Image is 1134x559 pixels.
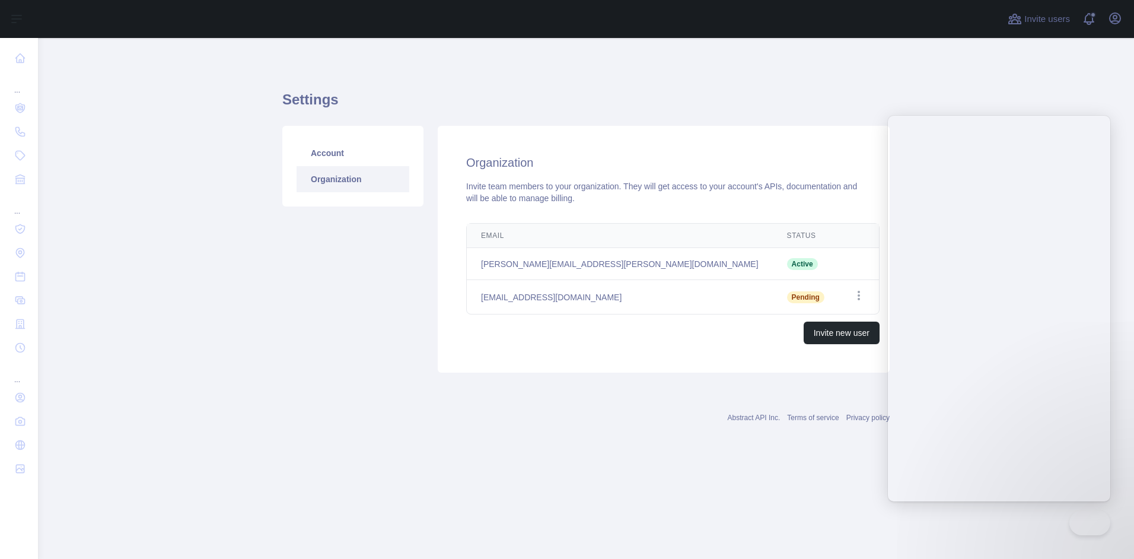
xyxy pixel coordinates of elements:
h2: Organization [466,154,861,171]
span: Invite users [1024,12,1070,26]
a: Terms of service [787,414,839,422]
th: Email [467,224,773,248]
div: Invite team members to your organization. They will get access to your account's APIs, documentat... [466,180,861,204]
div: ... [9,71,28,95]
button: Invite users [1005,9,1072,28]
iframe: Help Scout Beacon - Close [1069,510,1110,535]
a: Account [297,140,409,166]
iframe: To enrich screen reader interactions, please activate Accessibility in Grammarly extension settings [888,116,1110,501]
button: Invite new user [804,322,880,344]
a: Abstract API Inc. [728,414,781,422]
h1: Settings [282,90,890,119]
span: Active [787,258,818,270]
a: Organization [297,166,409,192]
div: ... [9,192,28,216]
span: Pending [787,291,824,303]
td: [PERSON_NAME][EMAIL_ADDRESS][PERSON_NAME][DOMAIN_NAME] [467,248,773,280]
a: Privacy policy [846,414,890,422]
div: ... [9,361,28,385]
td: [EMAIL_ADDRESS][DOMAIN_NAME] [467,280,773,315]
th: Status [773,224,839,248]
